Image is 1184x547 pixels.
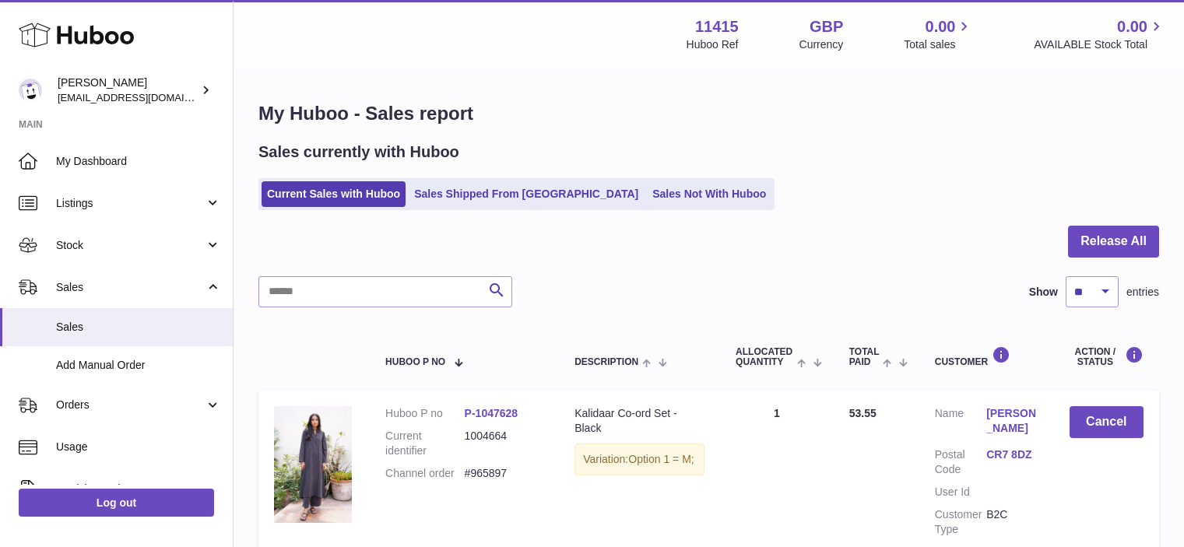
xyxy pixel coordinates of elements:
[736,347,793,367] span: ALLOCATED Quantity
[935,507,986,537] dt: Customer Type
[1068,226,1159,258] button: Release All
[409,181,644,207] a: Sales Shipped From [GEOGRAPHIC_DATA]
[56,280,205,295] span: Sales
[56,154,221,169] span: My Dashboard
[695,16,739,37] strong: 11415
[56,398,205,412] span: Orders
[628,453,694,465] span: Option 1 = M;
[1126,285,1159,300] span: entries
[647,181,771,207] a: Sales Not With Huboo
[926,16,956,37] span: 0.00
[465,466,544,481] dd: #965897
[986,507,1038,537] dd: B2C
[56,482,205,496] span: Invoicing and Payments
[935,406,986,440] dt: Name
[574,444,704,475] div: Variation:
[810,16,843,37] strong: GBP
[19,489,214,517] a: Log out
[274,406,352,523] img: 30_bd37c684-b71a-46aa-8aa5-4c9b2d803f99_1.jpg
[1029,285,1058,300] label: Show
[58,91,229,103] span: [EMAIL_ADDRESS][DOMAIN_NAME]
[1117,16,1147,37] span: 0.00
[904,16,973,52] a: 0.00 Total sales
[799,37,844,52] div: Currency
[19,79,42,102] img: care@shopmanto.uk
[1070,406,1144,438] button: Cancel
[574,357,638,367] span: Description
[56,440,221,454] span: Usage
[56,358,221,373] span: Add Manual Order
[1034,37,1165,52] span: AVAILABLE Stock Total
[56,196,205,211] span: Listings
[258,142,459,163] h2: Sales currently with Huboo
[935,485,986,500] dt: User Id
[58,75,198,105] div: [PERSON_NAME]
[574,406,704,436] div: Kalidaar Co-ord Set - Black
[986,447,1038,462] a: CR7 8DZ
[385,357,445,367] span: Huboo P no
[262,181,406,207] a: Current Sales with Huboo
[465,407,518,419] a: P-1047628
[935,447,986,477] dt: Postal Code
[465,429,544,458] dd: 1004664
[56,320,221,335] span: Sales
[935,346,1038,367] div: Customer
[904,37,973,52] span: Total sales
[385,466,465,481] dt: Channel order
[986,406,1038,436] a: [PERSON_NAME]
[849,407,877,419] span: 53.55
[1070,346,1144,367] div: Action / Status
[1034,16,1165,52] a: 0.00 AVAILABLE Stock Total
[385,429,465,458] dt: Current identifier
[258,101,1159,126] h1: My Huboo - Sales report
[385,406,465,421] dt: Huboo P no
[56,238,205,253] span: Stock
[687,37,739,52] div: Huboo Ref
[849,347,880,367] span: Total paid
